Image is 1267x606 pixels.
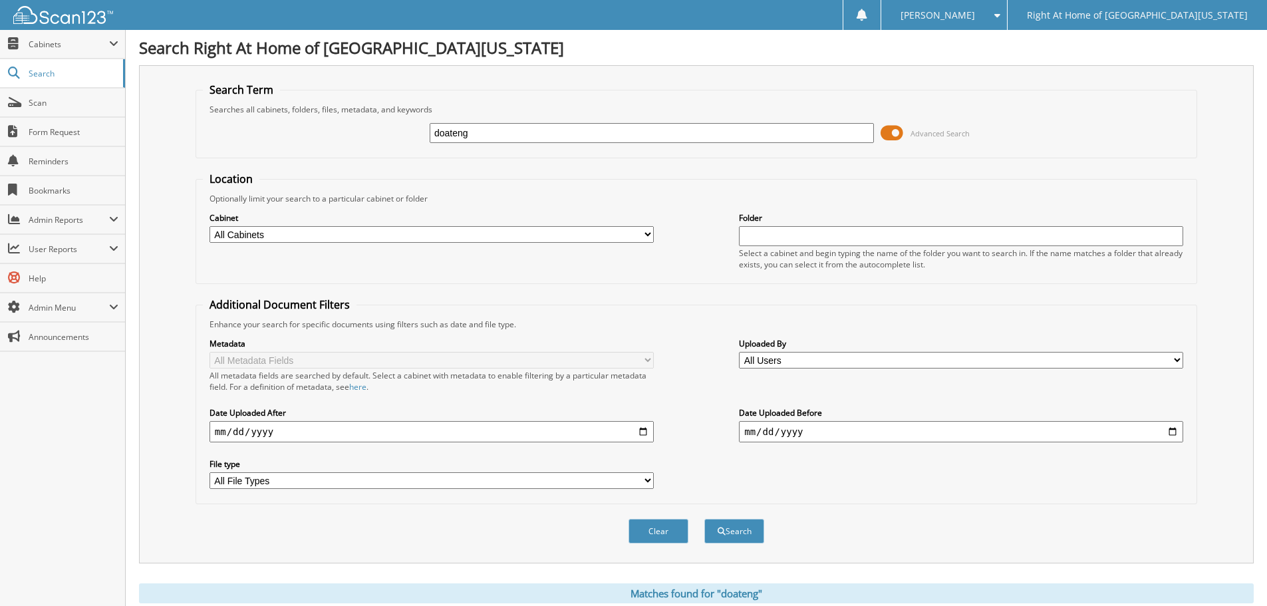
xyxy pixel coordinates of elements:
[210,407,654,418] label: Date Uploaded After
[203,193,1190,204] div: Optionally limit your search to a particular cabinet or folder
[29,214,109,226] span: Admin Reports
[139,583,1254,603] div: Matches found for "doateng"
[901,11,975,19] span: [PERSON_NAME]
[704,519,764,543] button: Search
[210,458,654,470] label: File type
[1027,11,1248,19] span: Right At Home of [GEOGRAPHIC_DATA][US_STATE]
[739,407,1183,418] label: Date Uploaded Before
[29,68,116,79] span: Search
[29,126,118,138] span: Form Request
[203,82,280,97] legend: Search Term
[629,519,688,543] button: Clear
[203,319,1190,330] div: Enhance your search for specific documents using filters such as date and file type.
[739,247,1183,270] div: Select a cabinet and begin typing the name of the folder you want to search in. If the name match...
[29,185,118,196] span: Bookmarks
[29,302,109,313] span: Admin Menu
[203,297,356,312] legend: Additional Document Filters
[203,104,1190,115] div: Searches all cabinets, folders, files, metadata, and keywords
[349,381,366,392] a: here
[210,370,654,392] div: All metadata fields are searched by default. Select a cabinet with metadata to enable filtering b...
[911,128,970,138] span: Advanced Search
[210,338,654,349] label: Metadata
[29,156,118,167] span: Reminders
[739,421,1183,442] input: end
[739,212,1183,224] label: Folder
[29,39,109,50] span: Cabinets
[29,243,109,255] span: User Reports
[29,331,118,343] span: Announcements
[210,212,654,224] label: Cabinet
[210,421,654,442] input: start
[139,37,1254,59] h1: Search Right At Home of [GEOGRAPHIC_DATA][US_STATE]
[739,338,1183,349] label: Uploaded By
[29,273,118,284] span: Help
[29,97,118,108] span: Scan
[203,172,259,186] legend: Location
[13,6,113,24] img: scan123-logo-white.svg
